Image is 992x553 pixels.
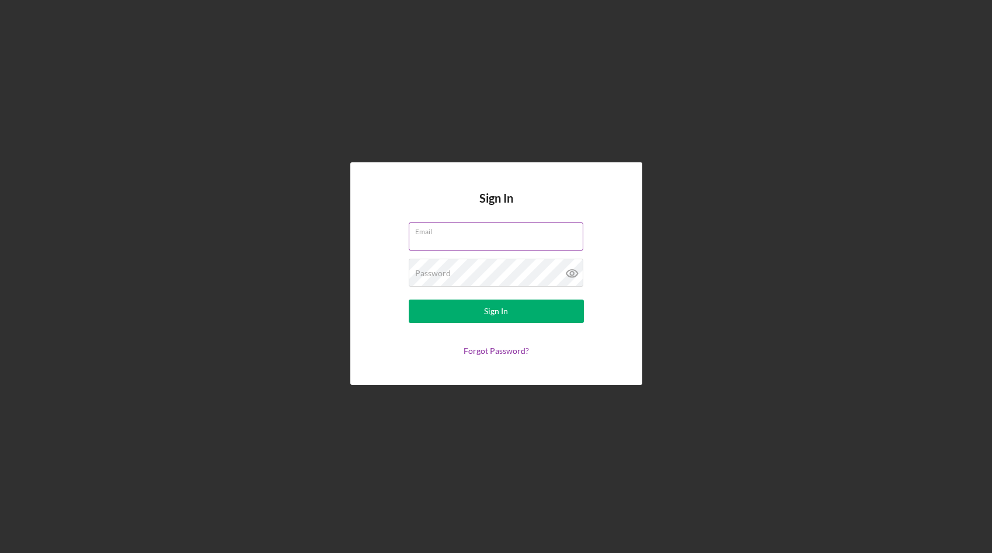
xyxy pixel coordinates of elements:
[464,346,529,356] a: Forgot Password?
[479,192,513,222] h4: Sign In
[484,300,508,323] div: Sign In
[415,223,583,236] label: Email
[415,269,451,278] label: Password
[409,300,584,323] button: Sign In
